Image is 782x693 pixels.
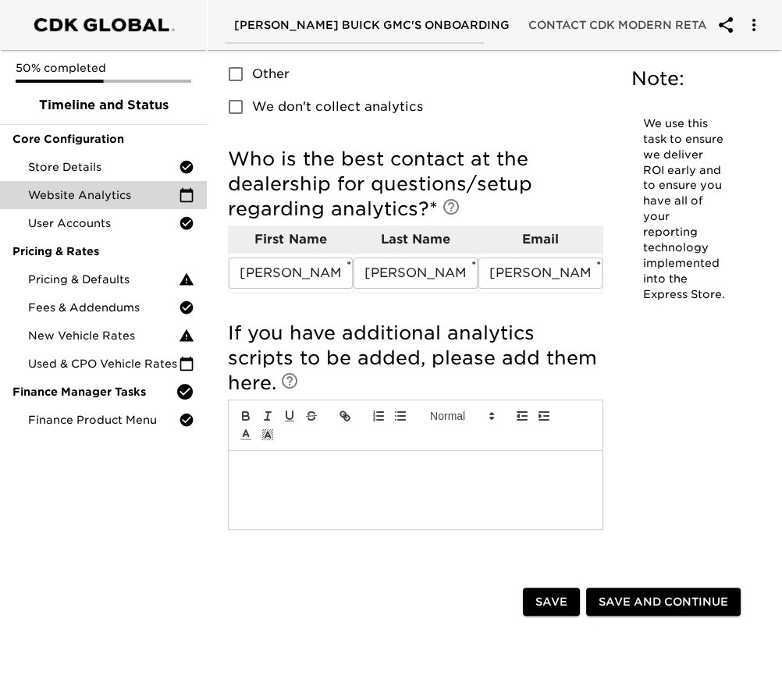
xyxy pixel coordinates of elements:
[28,328,179,343] span: New Vehicle Rates
[12,96,194,115] span: Timeline and Status
[535,592,567,612] span: Save
[228,321,603,396] h5: If you have additional analytics scripts to be added, please add them here.
[12,384,176,400] span: Finance Manager Tasks
[631,66,738,91] h5: Note:
[12,243,194,259] span: Pricing & Rates
[28,272,179,287] span: Pricing & Defaults
[28,159,179,175] span: Store Details
[528,16,718,35] span: Contact CDK Modern Retail
[586,588,741,617] button: Save and Continue
[599,592,728,612] span: Save and Continue
[16,60,191,76] p: 50% completed
[28,300,179,315] span: Fees & Addendums
[234,16,510,35] span: [PERSON_NAME] Buick GMC's Onboarding
[12,131,194,147] span: Core Configuration
[28,356,179,371] span: Used & CPO Vehicle Rates
[228,147,603,222] h5: Who is the best contact at the dealership for questions/setup regarding analytics?
[523,588,580,617] button: Save
[229,230,353,249] p: First Name
[478,230,602,249] p: Email
[354,230,478,249] p: Last Name
[28,215,179,231] span: User Accounts
[28,412,179,428] span: Finance Product Menu
[252,65,290,84] span: Other
[252,98,423,116] span: We don't collect analytics
[28,187,179,203] span: Website Analytics
[735,6,773,44] button: account of current user
[707,6,745,44] button: account of current user
[643,116,726,303] p: We use this task to ensure we deliver ROI early and to ensure you have all of your reporting tech...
